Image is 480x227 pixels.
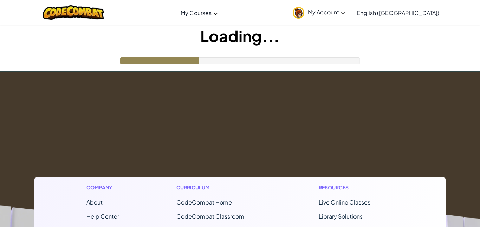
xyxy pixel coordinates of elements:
a: My Courses [177,3,221,22]
span: CodeCombat Home [176,199,232,206]
h1: Company [86,184,119,191]
img: CodeCombat logo [43,5,104,20]
a: My Account [289,1,349,24]
a: Library Solutions [319,213,363,220]
h1: Loading... [0,25,480,47]
a: Live Online Classes [319,199,370,206]
span: English ([GEOGRAPHIC_DATA]) [357,9,439,16]
a: Help Center [86,213,119,220]
a: CodeCombat Classroom [176,213,244,220]
h1: Resources [319,184,394,191]
span: My Courses [181,9,212,16]
a: English ([GEOGRAPHIC_DATA]) [353,3,443,22]
a: About [86,199,103,206]
span: My Account [308,8,345,16]
h1: Curriculum [176,184,261,191]
img: avatar [293,7,304,19]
